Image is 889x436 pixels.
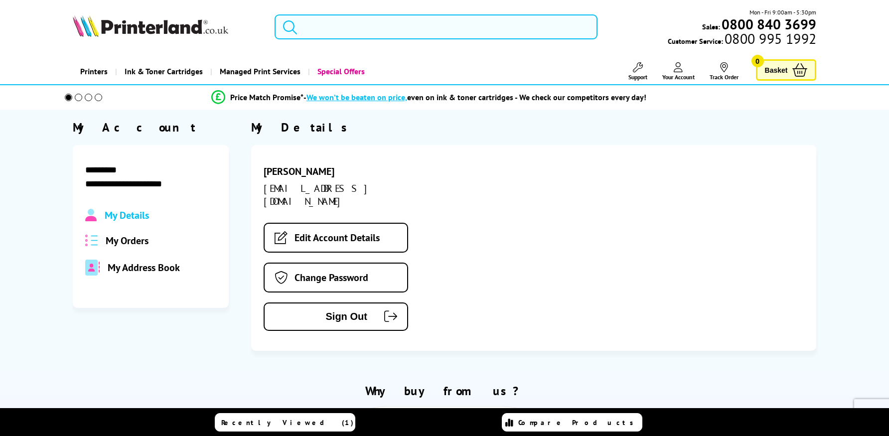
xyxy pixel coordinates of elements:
span: Support [628,73,647,81]
span: Mon - Fri 9:00am - 5:30pm [749,7,816,17]
a: Printerland Logo [73,15,263,39]
span: My Orders [106,234,148,247]
span: Sign Out [280,311,367,322]
img: Profile.svg [85,209,97,222]
a: Managed Print Services [210,59,308,84]
div: [PERSON_NAME] [264,165,442,178]
div: My Account [73,120,229,135]
span: Price Match Promise* [230,92,303,102]
img: all-order.svg [85,235,98,246]
div: - even on ink & toner cartridges - We check our competitors every day! [303,92,646,102]
a: Printers [73,59,115,84]
span: My Address Book [108,261,180,274]
div: [EMAIL_ADDRESS][DOMAIN_NAME] [264,182,442,208]
div: My Details [251,120,817,135]
span: Sales: [702,22,720,31]
span: Your Account [662,73,695,81]
a: Your Account [662,62,695,81]
h2: Why buy from us? [73,383,817,399]
a: 0800 840 3699 [720,19,816,29]
a: Compare Products [502,413,642,432]
b: 0800 840 3699 [722,15,816,33]
a: Basket 0 [756,59,817,81]
img: address-book-duotone-solid.svg [85,260,100,276]
span: My Details [105,209,149,222]
a: Track Order [710,62,739,81]
a: Special Offers [308,59,372,84]
span: Customer Service: [668,34,816,46]
span: 0800 995 1992 [723,34,816,43]
a: Support [628,62,647,81]
span: 0 [751,55,764,67]
img: Printerland Logo [73,15,228,37]
span: Basket [765,63,788,77]
span: We won’t be beaten on price, [306,92,407,102]
button: Sign Out [264,302,408,331]
span: Recently Viewed (1) [221,418,354,427]
a: Change Password [264,263,408,292]
a: Ink & Toner Cartridges [115,59,210,84]
a: Recently Viewed (1) [215,413,355,432]
span: Ink & Toner Cartridges [125,59,203,84]
span: Compare Products [518,418,639,427]
a: Edit Account Details [264,223,408,253]
li: modal_Promise [51,89,807,106]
